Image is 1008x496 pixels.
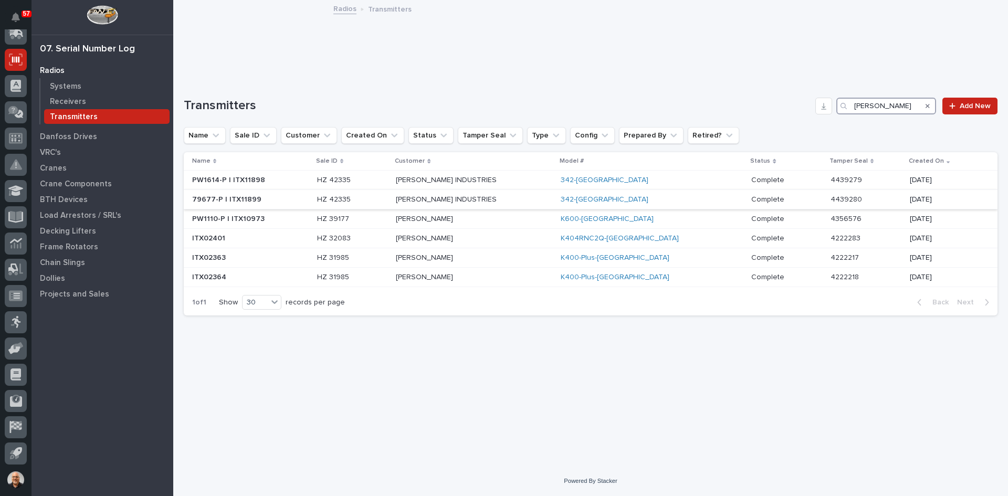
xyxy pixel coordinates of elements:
[40,164,67,173] p: Cranes
[31,160,173,176] a: Cranes
[31,144,173,160] a: VRC's
[561,215,654,224] a: K600-[GEOGRAPHIC_DATA]
[31,223,173,239] a: Decking Lifters
[192,251,228,262] p: ITX02363
[40,148,61,157] p: VRC's
[286,298,345,307] p: records per page
[408,127,454,144] button: Status
[219,298,238,307] p: Show
[317,213,351,224] p: HZ 39177
[561,195,648,204] a: 342-[GEOGRAPHIC_DATA]
[750,155,770,167] p: Status
[953,298,997,307] button: Next
[281,127,337,144] button: Customer
[192,193,264,204] p: 79677-P | ITX11899
[909,155,944,167] p: Created On
[317,174,353,185] p: HZ 42335
[192,271,228,282] p: ITX02364
[396,195,552,204] p: [PERSON_NAME] INDUSTRIES
[368,3,412,14] p: Transmitters
[396,273,552,282] p: [PERSON_NAME]
[40,94,173,109] a: Receivers
[31,270,173,286] a: Dollies
[926,298,949,307] span: Back
[50,82,81,91] p: Systems
[561,254,669,262] a: K400-Plus-[GEOGRAPHIC_DATA]
[396,176,552,185] p: [PERSON_NAME] INDUSTRIES
[396,234,552,243] p: [PERSON_NAME]
[40,79,173,93] a: Systems
[751,193,786,204] p: Complete
[910,234,981,243] p: [DATE]
[831,174,864,185] p: 4439279
[910,195,981,204] p: [DATE]
[396,254,552,262] p: [PERSON_NAME]
[40,132,97,142] p: Danfoss Drives
[5,469,27,491] button: users-avatar
[230,127,277,144] button: Sale ID
[40,109,173,124] a: Transmitters
[31,62,173,78] a: Radios
[40,258,85,268] p: Chain Slings
[751,213,786,224] p: Complete
[50,112,98,122] p: Transmitters
[909,298,953,307] button: Back
[561,176,648,185] a: 342-[GEOGRAPHIC_DATA]
[184,98,811,113] h1: Transmitters
[910,215,981,224] p: [DATE]
[831,193,864,204] p: 4439280
[5,6,27,28] button: Notifications
[831,213,864,224] p: 4356576
[960,102,991,110] span: Add New
[910,273,981,282] p: [DATE]
[31,255,173,270] a: Chain Slings
[829,155,868,167] p: Tamper Seal
[192,155,211,167] p: Name
[192,174,267,185] p: PW1614-P | ITX11898
[957,298,980,307] span: Next
[395,155,425,167] p: Customer
[836,98,936,114] div: Search
[751,174,786,185] p: Complete
[831,232,863,243] p: 4222283
[40,211,121,220] p: Load Arrestors / SRL's
[40,195,88,205] p: BTH Devices
[831,271,861,282] p: 4222218
[316,155,338,167] p: Sale ID
[13,13,27,29] div: Notifications57
[527,127,566,144] button: Type
[40,66,65,76] p: Radios
[564,478,617,484] a: Powered By Stacker
[31,192,173,207] a: BTH Devices
[40,44,135,55] div: 07. Serial Number Log
[184,268,997,287] tr: ITX02364ITX02364 HZ 31985HZ 31985 [PERSON_NAME]K400-Plus-[GEOGRAPHIC_DATA] CompleteComplete 42222...
[31,207,173,223] a: Load Arrestors / SRL's
[561,273,669,282] a: K400-Plus-[GEOGRAPHIC_DATA]
[87,5,118,25] img: Workspace Logo
[40,180,112,189] p: Crane Components
[317,251,351,262] p: HZ 31985
[560,155,584,167] p: Model #
[317,193,353,204] p: HZ 42335
[31,129,173,144] a: Danfoss Drives
[688,127,739,144] button: Retired?
[751,271,786,282] p: Complete
[333,2,356,14] a: Radios
[317,232,353,243] p: HZ 32083
[31,239,173,255] a: Frame Rotators
[184,229,997,248] tr: ITX02401ITX02401 HZ 32083HZ 32083 [PERSON_NAME]K404RNC2Q-[GEOGRAPHIC_DATA] CompleteComplete 42222...
[243,297,268,308] div: 30
[910,254,981,262] p: [DATE]
[910,176,981,185] p: [DATE]
[942,98,997,114] a: Add New
[341,127,404,144] button: Created On
[317,271,351,282] p: HZ 31985
[40,227,96,236] p: Decking Lifters
[31,176,173,192] a: Crane Components
[40,290,109,299] p: Projects and Sales
[751,232,786,243] p: Complete
[619,127,684,144] button: Prepared By
[184,209,997,229] tr: PW1110-P | ITX10973PW1110-P | ITX10973 HZ 39177HZ 39177 [PERSON_NAME]K600-[GEOGRAPHIC_DATA] Compl...
[192,232,227,243] p: ITX02401
[184,127,226,144] button: Name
